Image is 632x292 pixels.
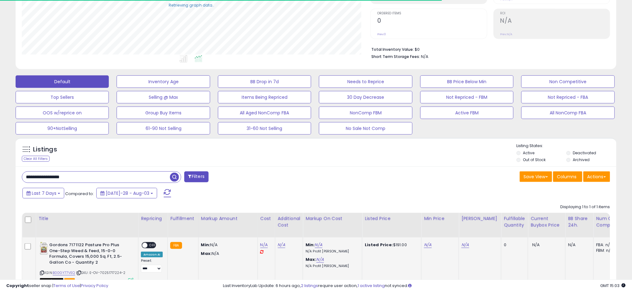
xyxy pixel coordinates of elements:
[420,75,514,88] button: BB Price Below Min
[420,91,514,103] button: Not Repriced - FBM
[319,107,412,119] button: NonComp FBM
[53,270,75,275] a: B00GY77VEQ
[306,256,316,262] b: Max:
[500,12,610,15] span: ROI
[6,283,29,289] strong: Copyright
[201,251,253,256] p: N/A
[16,91,109,103] button: Top Sellers
[306,242,315,248] b: Min:
[520,171,552,182] button: Save View
[16,122,109,135] button: 90+NotSelling
[500,17,610,26] h2: N/A
[218,75,311,88] button: BB Drop in 7d
[117,107,210,119] button: Group Buy Items
[260,215,273,222] div: Cost
[504,242,523,248] div: 0
[201,242,253,248] p: N/A
[223,283,626,289] div: Last InventoryLab Update: 6 hours ago, require user action, not synced.
[596,215,619,228] div: Num of Comp.
[371,54,420,59] b: Short Term Storage Fees:
[568,215,591,228] div: BB Share 24h.
[33,145,57,154] h5: Listings
[573,150,596,156] label: Deactivated
[319,91,412,103] button: 30 Day Decrease
[22,156,50,162] div: Clear All Filters
[16,75,109,88] button: Default
[147,243,157,248] span: OFF
[517,143,616,149] p: Listing States:
[81,283,108,289] a: Privacy Policy
[521,91,615,103] button: Not Repriced - FBA
[49,242,125,267] b: Gordons 7171122 Pasture Pro Plus One-Step Weed & Feed, 15-0-0 Formula, Covers 15,000 Sq. Ft, 2.5-...
[40,278,63,284] span: All listings that are currently out of stock and unavailable for purchase on Amazon
[170,215,195,222] div: Fulfillment
[319,122,412,135] button: No Sale Not Comp
[141,259,163,273] div: Preset:
[170,242,182,249] small: FBA
[583,171,610,182] button: Actions
[531,215,563,228] div: Current Buybox Price
[96,188,157,199] button: [DATE]-28 - Aug-03
[278,215,301,228] div: Additional Cost
[532,242,540,248] span: N/A
[201,215,255,222] div: Markup Amount
[500,32,513,36] small: Prev: N/A
[218,122,311,135] button: 31-60 Not Selling
[557,174,577,180] span: Columns
[218,91,311,103] button: Items Being Repriced
[461,215,499,222] div: [PERSON_NAME]
[201,242,210,248] strong: Min:
[420,107,514,119] button: Active FBM
[141,252,163,257] div: Amazon AI
[315,242,322,248] a: N/A
[306,264,357,268] p: N/A Profit [PERSON_NAME]
[169,2,214,8] div: Retrieving graph data..
[365,242,417,248] div: $191.00
[218,107,311,119] button: All Aged NonComp FBA
[573,157,590,162] label: Archived
[371,45,605,53] li: $0
[523,157,546,162] label: Out of Stock
[371,47,414,52] b: Total Inventory Value:
[421,54,428,60] span: N/A
[377,32,386,36] small: Prev: 0
[521,107,615,119] button: All NonComp FBA
[504,215,525,228] div: Fulfillable Quantity
[117,75,210,88] button: Inventory Age
[278,242,285,248] a: N/A
[76,270,125,275] span: | SKU: E-OV-70251717224-2
[141,215,165,222] div: Repricing
[260,242,268,248] a: N/A
[301,283,318,289] a: 2 listings
[64,278,75,284] span: FBA
[553,171,582,182] button: Columns
[201,251,212,256] strong: Max:
[65,191,94,197] span: Compared to:
[596,242,617,248] div: FBA: n/a
[424,242,432,248] a: N/A
[561,204,610,210] div: Displaying 1 to 1 of 1 items
[117,122,210,135] button: 61-90 Not Selling
[306,215,359,222] div: Markup on Cost
[40,242,48,255] img: 51irCeUeQML._SL40_.jpg
[319,75,412,88] button: Needs to Reprice
[377,12,487,15] span: Ordered Items
[596,248,617,253] div: FBM: n/a
[358,283,385,289] a: 1 active listing
[53,283,80,289] a: Terms of Use
[184,171,209,182] button: Filters
[601,283,626,289] span: 2025-08-11 15:03 GMT
[316,256,324,263] a: N/A
[365,215,419,222] div: Listed Price
[461,242,469,248] a: N/A
[424,215,456,222] div: Min Price
[377,17,487,26] h2: 0
[6,283,108,289] div: seller snap | |
[306,249,357,254] p: N/A Profit [PERSON_NAME]
[32,190,56,196] span: Last 7 Days
[303,213,362,237] th: The percentage added to the cost of goods (COGS) that forms the calculator for Min & Max prices.
[106,190,149,196] span: [DATE]-28 - Aug-03
[117,91,210,103] button: Selling @ Max
[521,75,615,88] button: Non Competitive
[523,150,535,156] label: Active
